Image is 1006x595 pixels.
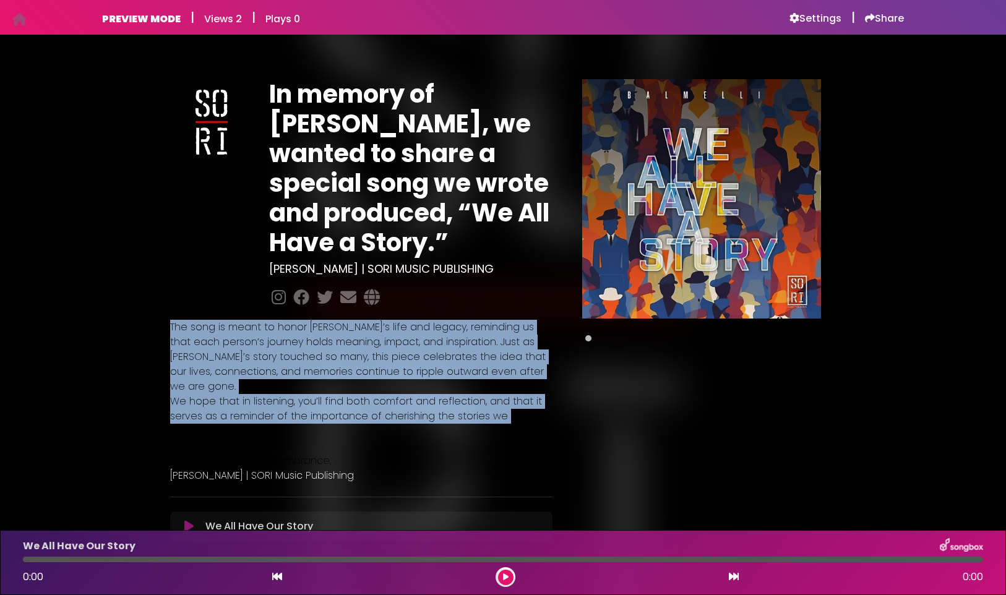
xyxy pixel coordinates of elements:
h5: | [851,10,855,25]
h5: | [191,10,194,25]
h6: Views 2 [204,13,242,25]
a: Settings [789,12,841,25]
a: Share [865,12,904,25]
h3: [PERSON_NAME] | SORI MUSIC PUBLISHING [269,262,552,276]
span: The song is meant to honor [PERSON_NAME]’s life and legacy, reminding us that each person’s journ... [170,320,546,393]
p: We All Have Our Story [23,539,135,554]
span: With respect and remembrance, [170,453,331,468]
h5: | [252,10,256,25]
h6: PREVIEW MODE [102,13,181,25]
span: We hope that in listening, you’ll find both comfort and reflection, and that it serves as a remin... [170,394,542,438]
img: songbox-logo-white.png [940,538,983,554]
span: 0:00 [23,570,43,584]
span: 0:00 [963,570,983,584]
p: We All Have Our Story [205,519,313,534]
h1: In memory of [PERSON_NAME], we wanted to share a special song we wrote and produced, “We All Have... [269,79,552,257]
h6: Plays 0 [265,13,300,25]
p: [PERSON_NAME] | SORI Music Publishing [170,468,552,483]
img: VRz3AQUlePB6qDKFggpr [170,79,254,163]
img: Main Media [582,79,821,318]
